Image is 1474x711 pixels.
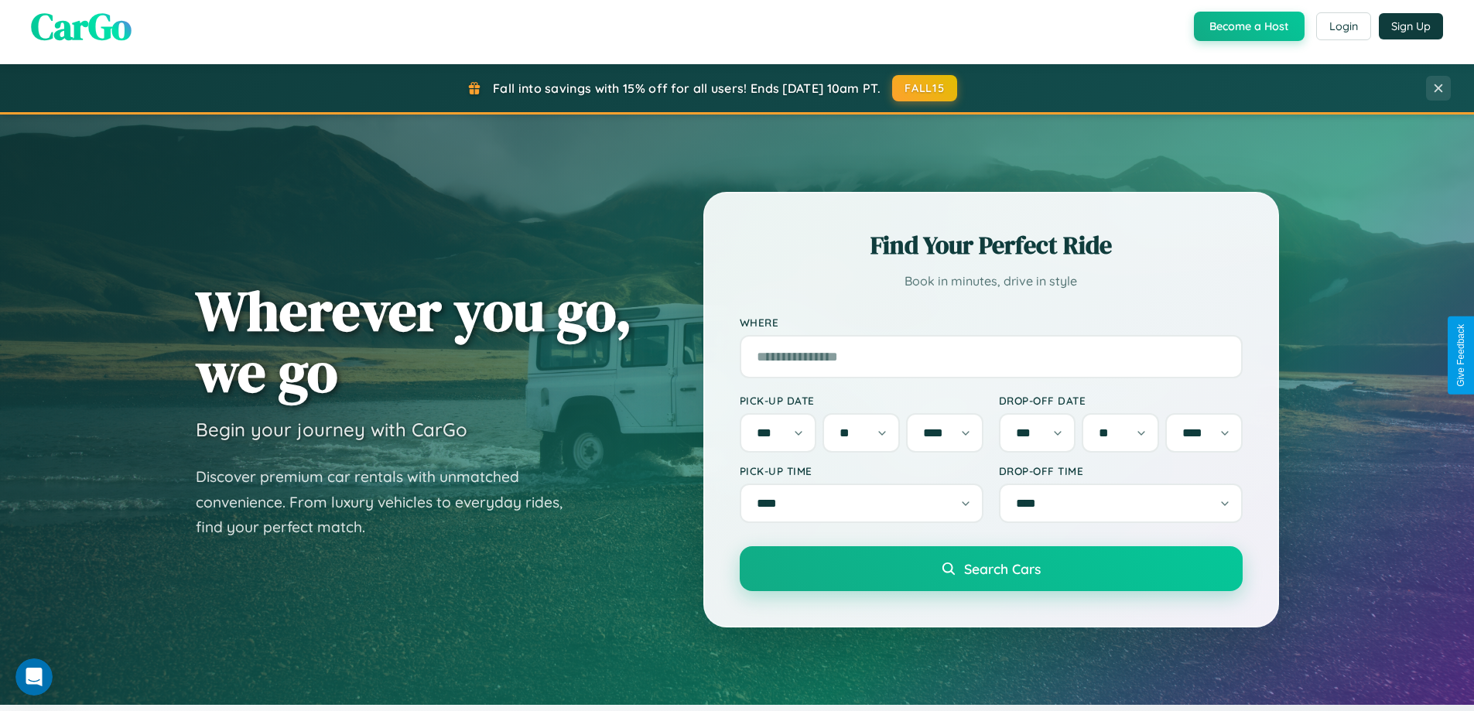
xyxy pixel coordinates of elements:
button: Become a Host [1194,12,1305,41]
span: Fall into savings with 15% off for all users! Ends [DATE] 10am PT. [493,80,881,96]
label: Drop-off Date [999,394,1243,407]
span: Search Cars [964,560,1041,577]
label: Pick-up Time [740,464,983,477]
p: Discover premium car rentals with unmatched convenience. From luxury vehicles to everyday rides, ... [196,464,583,540]
h1: Wherever you go, we go [196,280,632,402]
iframe: Intercom live chat [15,658,53,696]
button: Sign Up [1379,13,1443,39]
label: Pick-up Date [740,394,983,407]
span: CarGo [31,1,132,52]
button: FALL15 [892,75,957,101]
button: Search Cars [740,546,1243,591]
h3: Begin your journey with CarGo [196,418,467,441]
div: Give Feedback [1455,324,1466,387]
label: Where [740,316,1243,329]
label: Drop-off Time [999,464,1243,477]
button: Login [1316,12,1371,40]
h2: Find Your Perfect Ride [740,228,1243,262]
p: Book in minutes, drive in style [740,270,1243,292]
